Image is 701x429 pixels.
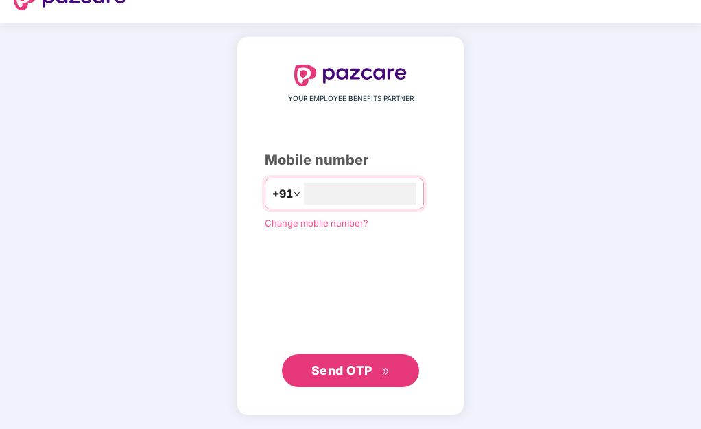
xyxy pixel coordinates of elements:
[282,354,419,387] button: Send OTPdouble-right
[381,367,390,376] span: double-right
[311,363,372,378] span: Send OTP
[265,218,368,229] a: Change mobile number?
[272,185,293,202] span: +91
[288,93,414,104] span: YOUR EMPLOYEE BENEFITS PARTNER
[265,150,436,171] div: Mobile number
[294,65,407,86] img: logo
[293,189,301,198] span: down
